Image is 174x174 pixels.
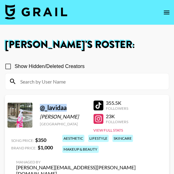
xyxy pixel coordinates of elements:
[62,135,84,142] div: aesthetic
[5,4,67,19] img: Grail Talent
[160,6,173,19] button: open drawer
[38,144,53,150] strong: $ 1,000
[40,122,86,126] div: [GEOGRAPHIC_DATA]
[40,114,86,120] div: [PERSON_NAME]
[16,160,162,164] div: Managed By
[88,135,109,142] div: lifestyle
[40,104,86,112] div: @ _lavidaa
[11,146,36,150] span: Brand Price:
[5,40,169,50] h1: [PERSON_NAME] 's Roster:
[35,137,46,143] strong: $ 350
[106,119,128,124] div: Followers
[106,113,128,119] div: 23K
[11,138,34,143] span: Song Price:
[106,106,128,111] div: Followers
[15,63,85,70] span: Show Hidden/Deleted Creators
[93,128,123,133] button: View Full Stats
[112,135,133,142] div: skincare
[62,146,99,153] div: makeup & beauty
[16,76,165,86] input: Search by User Name
[106,100,128,106] div: 355.5K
